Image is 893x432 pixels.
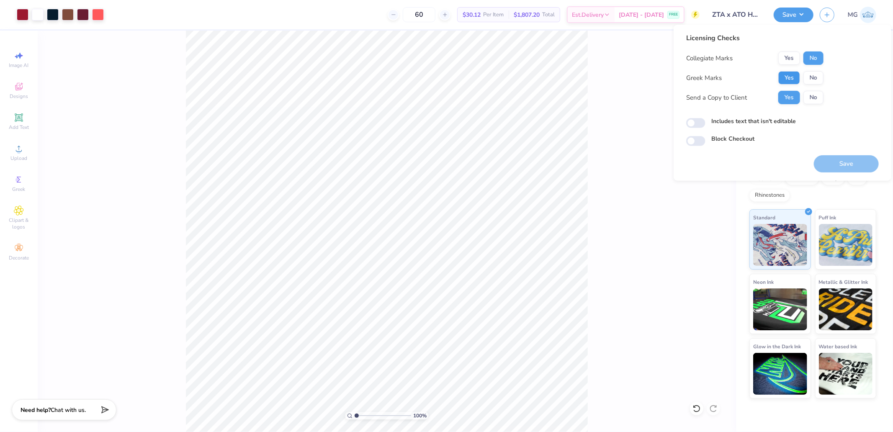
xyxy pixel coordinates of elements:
img: Puff Ink [819,224,873,266]
div: Rhinestones [749,189,790,202]
span: Image AI [9,62,29,69]
img: Water based Ink [819,353,873,395]
strong: Need help? [21,406,51,414]
span: FREE [669,12,678,18]
button: Yes [778,71,800,85]
span: Upload [10,155,27,162]
input: Untitled Design [706,6,767,23]
span: MG [848,10,858,20]
div: Licensing Checks [686,33,824,43]
label: Block Checkout [711,134,754,143]
span: Clipart & logos [4,217,33,230]
span: Add Text [9,124,29,131]
span: Water based Ink [819,342,857,351]
div: Collegiate Marks [686,54,733,63]
span: 100 % [413,412,427,419]
button: Save [774,8,813,22]
span: Glow in the Dark Ink [753,342,801,351]
span: Decorate [9,255,29,261]
span: Designs [10,93,28,100]
span: $1,807.20 [514,10,540,19]
label: Includes text that isn't editable [711,117,796,126]
button: Yes [778,91,800,104]
span: Chat with us. [51,406,86,414]
span: Total [542,10,555,19]
span: Standard [753,213,775,222]
img: Neon Ink [753,288,807,330]
a: MG [848,7,876,23]
button: Yes [778,51,800,65]
img: Metallic & Glitter Ink [819,288,873,330]
button: No [803,51,824,65]
span: $30.12 [463,10,481,19]
span: Est. Delivery [572,10,604,19]
span: Neon Ink [753,278,774,286]
img: Standard [753,224,807,266]
span: [DATE] - [DATE] [619,10,664,19]
span: Greek [13,186,26,193]
img: Michael Galon [860,7,876,23]
img: Glow in the Dark Ink [753,353,807,395]
button: No [803,91,824,104]
div: Send a Copy to Client [686,93,747,103]
span: Per Item [483,10,504,19]
span: Puff Ink [819,213,836,222]
input: – – [403,7,435,22]
button: No [803,71,824,85]
span: Metallic & Glitter Ink [819,278,868,286]
div: Greek Marks [686,73,722,83]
